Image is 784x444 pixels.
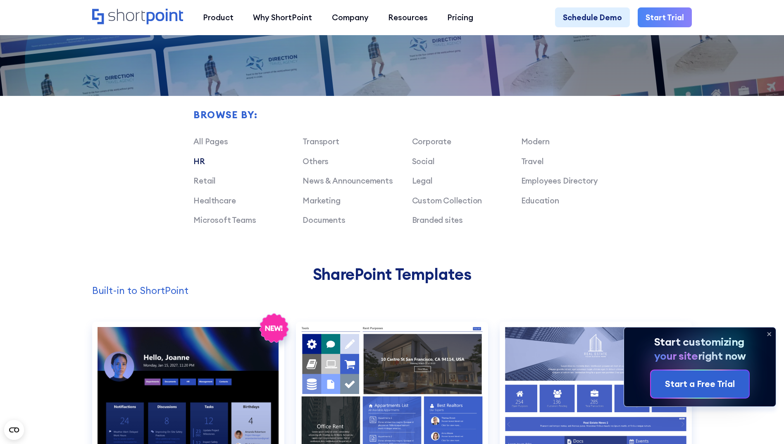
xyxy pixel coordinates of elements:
[378,7,437,27] a: Resources
[521,136,550,146] a: Modern
[92,9,183,26] a: Home
[447,12,473,23] div: Pricing
[92,265,692,283] h2: SharePoint Templates
[193,176,216,186] a: Retail
[203,12,234,23] div: Product
[412,196,482,205] a: Custom Collection
[638,7,692,27] a: Start Trial
[303,196,340,205] a: Marketing
[193,109,630,120] h2: Browse by:
[303,136,339,146] a: Transport
[4,420,24,440] button: Open CMP widget
[322,7,378,27] a: Company
[521,176,598,186] a: Employees Directory
[555,7,630,27] a: Schedule Demo
[412,136,451,146] a: Corporate
[521,156,544,166] a: Travel
[303,156,329,166] a: Others
[193,7,243,27] a: Product
[193,215,256,225] a: Microsoft Teams
[665,377,735,391] div: Start a Free Trial
[303,215,345,225] a: Documents
[438,7,483,27] a: Pricing
[412,215,463,225] a: Branded sites
[92,283,692,298] p: Built-in to ShortPoint
[651,370,749,398] a: Start a Free Trial
[388,12,428,23] div: Resources
[243,7,322,27] a: Why ShortPoint
[193,156,205,166] a: HR
[193,136,228,146] a: All Pages
[521,196,559,205] a: Education
[412,156,435,166] a: Social
[412,176,433,186] a: Legal
[332,12,369,23] div: Company
[253,12,312,23] div: Why ShortPoint
[193,196,236,205] a: Healthcare
[303,176,393,186] a: News & Announcements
